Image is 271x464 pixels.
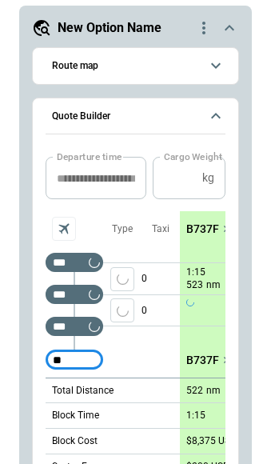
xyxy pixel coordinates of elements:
[206,278,221,292] p: nm
[46,98,225,135] button: Quote Builder
[186,385,203,397] p: 522
[52,434,98,448] p: Block Cost
[110,267,134,291] button: left aligned
[186,222,219,236] p: B737F
[202,171,214,185] p: kg
[112,222,133,236] p: Type
[186,278,203,292] p: 523
[186,354,219,367] p: B737F
[141,295,180,326] p: 0
[46,350,103,370] div: Too short
[110,298,134,322] span: Type of sector
[194,18,213,38] div: quote-option-actions
[46,157,135,199] input: Choose date, selected date is Sep 2, 2025
[186,266,205,278] p: 1:15
[46,253,103,272] div: Too short
[46,285,103,304] div: Too short
[52,384,114,398] p: Total Distance
[186,410,205,422] p: 1:15
[58,19,161,37] h5: New Option Name
[186,435,237,447] p: $8,375 USD
[52,111,110,122] h6: Quote Builder
[164,150,222,163] label: Cargo Weight
[141,263,180,294] p: 0
[52,409,99,422] p: Block Time
[110,298,134,322] button: left aligned
[110,267,134,291] span: Type of sector
[52,61,98,71] h6: Route map
[32,18,239,38] button: New Option Namequote-option-actions
[152,222,169,236] p: Taxi
[52,217,76,241] span: Aircraft selection
[57,150,122,163] label: Departure time
[46,317,103,336] div: Too short
[46,48,225,84] button: Route map
[206,384,221,398] p: nm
